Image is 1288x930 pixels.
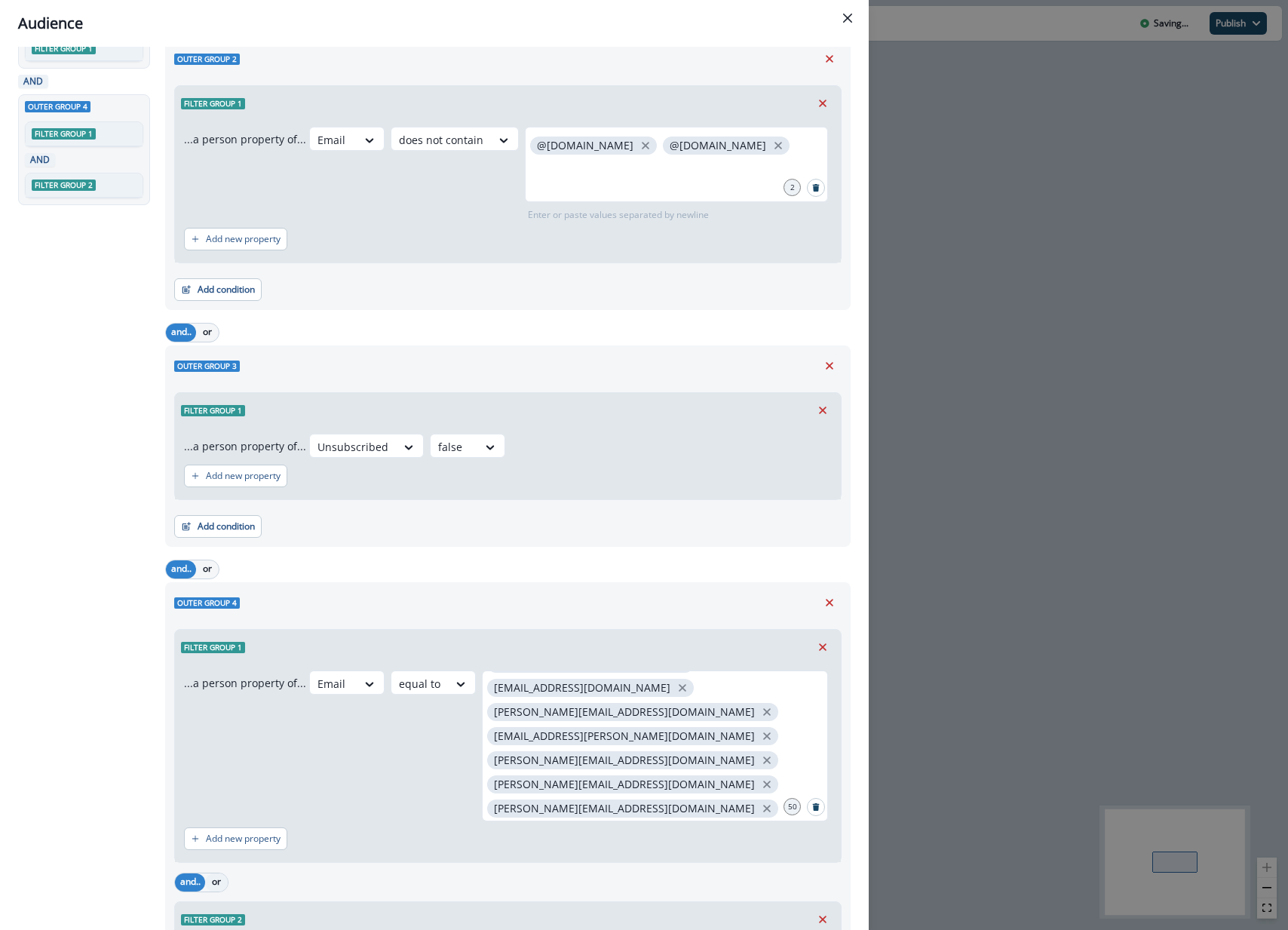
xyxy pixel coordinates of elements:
[638,138,653,153] button: close
[807,179,825,197] button: Search
[494,706,755,719] p: [PERSON_NAME][EMAIL_ADDRESS][DOMAIN_NAME]
[807,798,825,816] button: Search
[817,355,842,377] button: Remove
[181,642,245,653] span: Filter group 1
[181,405,245,416] span: Filter group 1
[32,43,96,54] span: Filter group 1
[206,471,281,481] p: Add new property
[166,324,196,342] button: and..
[771,138,786,153] button: close
[811,636,835,658] button: Remove
[184,131,306,147] p: ...a person property of...
[525,208,712,222] p: Enter or paste values separated by newline
[537,140,633,152] p: @[DOMAIN_NAME]
[174,361,240,372] span: Outer group 3
[28,153,52,167] p: AND
[206,833,281,844] p: Add new property
[811,92,835,115] button: Remove
[18,12,851,35] div: Audience
[811,399,835,422] button: Remove
[759,777,774,792] button: close
[494,803,755,815] p: [PERSON_NAME][EMAIL_ADDRESS][DOMAIN_NAME]
[184,827,287,850] button: Add new property
[784,798,801,815] div: 50
[181,914,245,925] span: Filter group 2
[817,591,842,614] button: Remove
[759,753,774,768] button: close
[494,778,755,791] p: [PERSON_NAME][EMAIL_ADDRESS][DOMAIN_NAME]
[196,324,219,342] button: or
[759,729,774,744] button: close
[494,682,670,695] p: [EMAIL_ADDRESS][DOMAIN_NAME]
[206,234,281,244] p: Add new property
[32,128,96,140] span: Filter group 1
[184,438,306,454] p: ...a person property of...
[174,278,262,301] button: Add condition
[205,873,228,892] button: or
[817,48,842,70] button: Remove
[21,75,45,88] p: AND
[174,597,240,609] span: Outer group 4
[174,515,262,538] button: Add condition
[174,54,240,65] span: Outer group 2
[184,675,306,691] p: ...a person property of...
[784,179,801,196] div: 2
[175,873,205,892] button: and..
[670,140,766,152] p: @[DOMAIN_NAME]
[759,801,774,816] button: close
[184,228,287,250] button: Add new property
[196,560,219,579] button: or
[836,6,860,30] button: Close
[181,98,245,109] span: Filter group 1
[32,180,96,191] span: Filter group 2
[494,754,755,767] p: [PERSON_NAME][EMAIL_ADDRESS][DOMAIN_NAME]
[759,704,774,720] button: close
[25,101,90,112] span: Outer group 4
[166,560,196,579] button: and..
[184,465,287,487] button: Add new property
[494,730,755,743] p: [EMAIL_ADDRESS][PERSON_NAME][DOMAIN_NAME]
[675,680,690,695] button: close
